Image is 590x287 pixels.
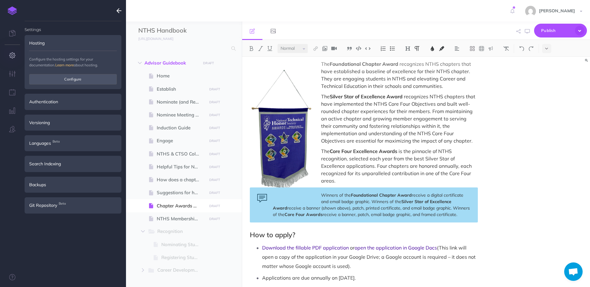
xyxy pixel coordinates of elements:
span: NTHS & CTSO Collaboration Guide [157,150,205,158]
p: Configure the hosting settings for your documentation. about hosting. [29,56,117,68]
small: DRAFT [209,165,220,169]
img: e15ca27c081d2886606c458bc858b488.jpg [525,6,536,17]
button: DRAFT [207,137,222,144]
button: Publish [534,24,587,37]
span: Nominate (and Register) [157,98,205,106]
span: [PERSON_NAME] [536,8,578,14]
button: DRAFT [207,215,222,222]
a: [URL][DOMAIN_NAME] [126,35,179,41]
button: DRAFT [201,60,216,67]
img: Inline code button [365,46,371,51]
small: [URL][DOMAIN_NAME] [138,37,173,41]
span: The [321,93,330,100]
span: Helpful Tips for NTHS Chapter Officers [157,163,205,171]
img: VG4vffKxkQuGTTDY5fPq.png [250,65,314,191]
img: Bold button [249,46,254,51]
span: Git Repository [29,202,57,209]
span: or [350,245,355,251]
img: logo-mark.svg [8,6,17,15]
img: Link button [313,46,318,51]
span: Career Development [157,266,203,274]
button: DRAFT [207,189,222,196]
div: Search Indexing [25,156,121,172]
div: Hosting [25,35,121,51]
span: Applications are due annually on [DATE]. [262,275,356,281]
div: Git RepositoryBeta [25,197,121,213]
span: NTHS Membership Criteria [157,215,205,222]
small: DRAFT [209,139,220,143]
span: (This link will open a copy of the application in your Google Drive; a Google account is required... [262,245,477,269]
span: Suggestions for having a Successful Chapter [157,189,205,196]
span: Induction Guide [157,124,205,132]
span: receive a banner, patch, email badge graphic, and framed certificate. [323,212,457,217]
img: Redo [528,46,534,51]
small: DRAFT [209,152,220,156]
span: Engage [157,137,205,144]
button: DRAFT [207,176,222,183]
span: Advisor Guidebook [144,59,197,67]
span: Beta [57,200,67,207]
img: Paragraph button [414,46,420,51]
small: DRAFT [209,217,220,221]
span: Recognition [157,228,196,236]
span: The [321,148,330,154]
span: How to apply? [250,230,295,239]
span: Foundational Chapter Award [330,61,398,67]
span: Winners of the [321,192,351,198]
span: recognizes NTHS chapters that have implemented the NTHS Core Four Objectives and built well-round... [321,93,477,144]
button: DRAFT [207,124,222,132]
a: Download the fillable PDF application [262,245,349,251]
span: Nominee Meeting Guide [157,111,205,119]
span: Core Four Awards [285,212,323,217]
a: Learn more [55,63,74,67]
span: Nominating Students [161,241,205,248]
a: open the application in Google Docs [355,245,437,251]
input: Documentation Name [138,26,210,35]
button: DRAFT [207,202,222,210]
img: Callout dropdown menu button [488,46,494,51]
button: DRAFT [207,163,222,171]
span: Publish [541,26,572,35]
img: Unordered list button [390,46,395,51]
h4: Settings [25,21,121,32]
small: DRAFT [209,178,220,182]
div: LanguagesBeta [25,135,121,151]
span: Establish [157,85,205,93]
small: DRAFT [209,100,220,104]
div: Versioning [25,115,121,131]
button: DRAFT [207,99,222,106]
span: How does a chapter implement the Core Four Objectives? [157,176,205,183]
img: Text color button [430,46,435,51]
img: Ordered list button [380,46,386,51]
small: DRAFT [209,191,220,195]
button: DRAFT [207,151,222,158]
img: Add image button [322,46,328,51]
span: Core Four Excellence Awards [330,148,397,154]
span: Home [157,72,205,80]
small: DRAFT [209,87,220,91]
span: The [321,61,330,67]
input: Search [138,43,228,54]
span: is the pinnacle of NTHS recognition, selected each year from the best Silver Star of Excellence a... [321,148,473,184]
img: Headings dropdown button [405,46,411,51]
small: DRAFT [209,113,220,117]
span: Chapter Awards Program [157,202,205,210]
button: DRAFT [207,112,222,119]
img: Undo [519,46,525,51]
img: Alignment dropdown menu button [454,46,460,51]
small: DRAFT [209,204,220,208]
img: Create table button [479,46,484,51]
img: Code block button [356,46,361,51]
a: Open chat [564,262,583,281]
span: receive a banner (shown above), patch, printed certificate, and email badge graphic. Winners of the [273,205,471,217]
img: Text background color button [439,46,444,51]
img: Add video button [331,46,337,51]
span: Languages [29,140,51,147]
span: Silver Star of Excellence Award [273,199,453,211]
img: Blockquote button [347,46,352,51]
span: Foundational Chapter Award [351,192,412,198]
small: DRAFT [203,61,214,65]
img: Underline button [267,46,273,51]
button: Configure [29,74,117,85]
